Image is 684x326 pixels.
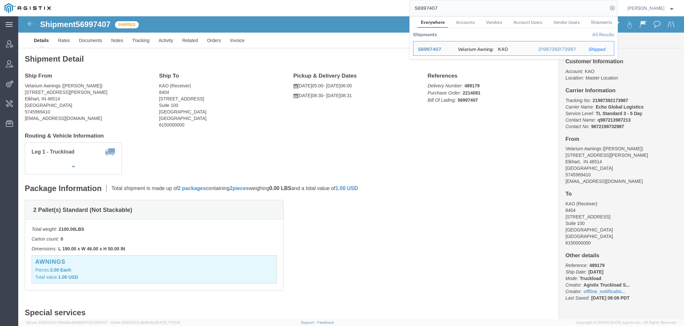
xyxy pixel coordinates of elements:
[413,28,437,41] th: Shipments
[18,16,684,319] iframe: FS Legacy Container
[576,320,676,325] span: Copyright © [DATE]-[DATE] Agistix Inc., All Rights Reserved
[627,4,675,12] button: [PERSON_NAME]
[591,20,612,25] span: Shipments
[538,46,579,53] div: 21987392173987
[421,20,445,25] span: Everywhere
[627,5,664,12] span: Kaitlyn Hostetler
[26,320,107,324] span: Server: 2025.20.0-734e5bc92d9
[413,28,618,59] table: Search Results
[458,41,489,55] div: Velarium Awnings
[301,320,317,324] a: Support
[456,20,475,25] span: Accounts
[553,20,580,25] span: Vendor Users
[486,20,502,25] span: Vendors
[317,320,334,324] a: Feedback
[110,320,180,324] span: Client: 2025.20.0-e640dba
[513,20,542,25] span: Account Users
[5,3,51,13] img: logo
[418,47,441,52] span: 56997407
[410,0,608,16] input: Search for shipment number, reference number
[156,320,180,324] span: [DATE] 17:21:12
[589,46,609,53] div: Shipped
[418,46,449,53] div: 56997407
[498,41,508,55] div: KAO
[81,320,107,324] span: [DATE] 09:51:07
[592,32,614,37] a: View all shipments found by criterion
